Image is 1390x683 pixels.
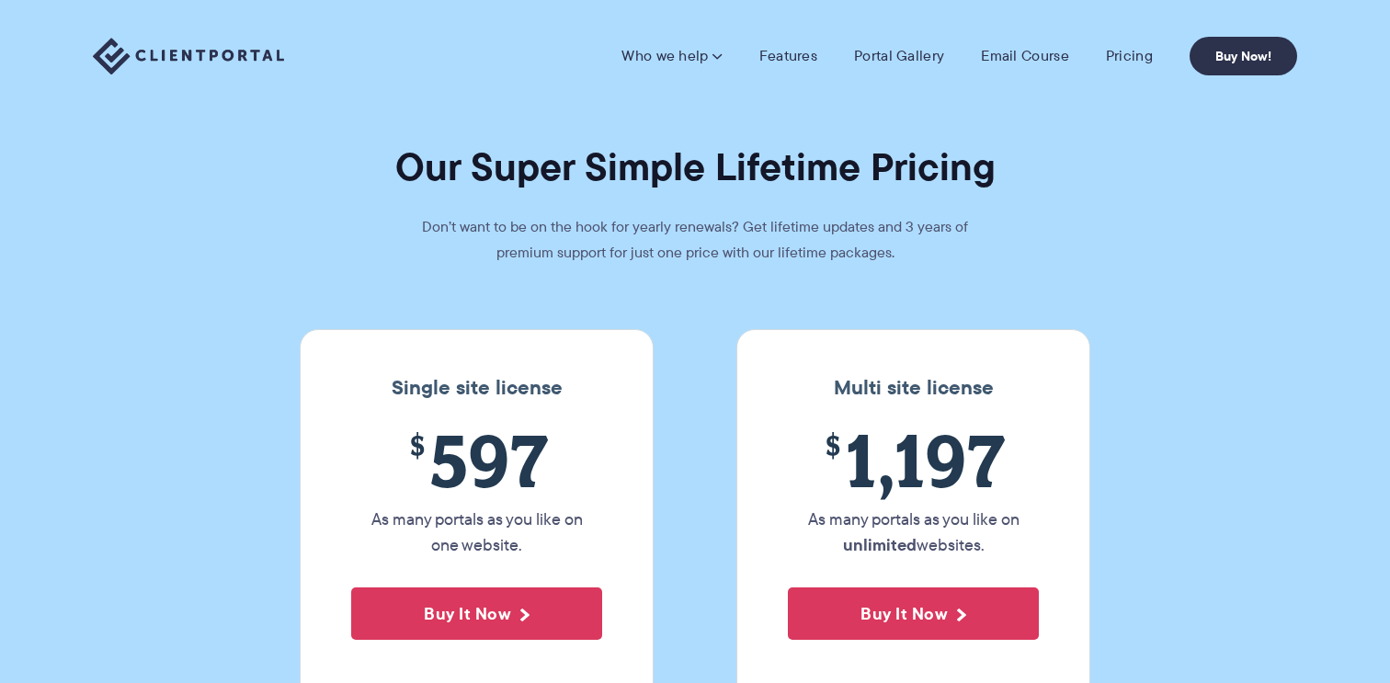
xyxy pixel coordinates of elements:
a: Pricing [1106,47,1153,65]
a: Portal Gallery [854,47,944,65]
a: Features [759,47,817,65]
strong: unlimited [843,532,917,557]
p: As many portals as you like on websites. [788,507,1039,558]
button: Buy It Now [351,587,602,640]
h3: Single site license [319,376,634,400]
p: As many portals as you like on one website. [351,507,602,558]
span: 1,197 [788,418,1039,502]
p: Don’t want to be on the hook for yearly renewals? Get lifetime updates and 3 years of premium sup... [419,214,971,266]
a: Buy Now! [1190,37,1297,75]
h3: Multi site license [756,376,1071,400]
button: Buy It Now [788,587,1039,640]
a: Email Course [981,47,1069,65]
span: 597 [351,418,602,502]
a: Who we help [621,47,722,65]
